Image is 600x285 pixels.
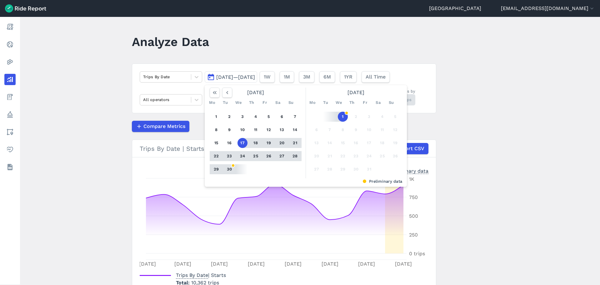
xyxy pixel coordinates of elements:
span: 1YR [344,73,352,81]
span: 1M [284,73,290,81]
button: 18 [377,138,387,148]
button: 29 [211,164,221,174]
tspan: 1K [409,176,414,182]
span: [DATE]—[DATE] [216,74,255,80]
button: Compare Metrics [132,121,189,132]
div: Mo [307,98,317,108]
button: 1 [338,112,348,122]
button: 8 [211,125,221,135]
button: 23 [224,151,234,161]
button: 27 [277,151,287,161]
a: Areas [4,126,16,138]
button: 7 [325,125,335,135]
button: 22 [211,151,221,161]
span: Compare Metrics [143,123,185,130]
div: Th [247,98,257,108]
tspan: 750 [409,194,418,200]
div: We [233,98,243,108]
button: 21 [290,138,300,148]
a: Policy [4,109,16,120]
button: 26 [264,151,274,161]
button: 4 [251,112,261,122]
button: 28 [290,151,300,161]
button: 6 [312,125,322,135]
button: 24 [237,151,247,161]
button: 31 [364,164,374,174]
button: 21 [325,151,335,161]
tspan: 500 [409,213,418,219]
button: 1YR [340,71,357,83]
button: 30 [351,164,361,174]
button: 5 [390,112,400,122]
div: Th [347,98,357,108]
button: 17 [364,138,374,148]
button: 23 [351,151,361,161]
a: Heatmaps [4,56,16,68]
button: 9 [224,125,234,135]
tspan: [DATE] [395,261,412,267]
button: 1W [260,71,275,83]
button: 2 [224,112,234,122]
button: 8 [338,125,348,135]
a: [GEOGRAPHIC_DATA] [429,5,481,12]
button: 20 [312,151,322,161]
button: 13 [312,138,322,148]
div: Mo [207,98,217,108]
div: Tu [220,98,230,108]
button: 3 [237,112,247,122]
button: 17 [237,138,247,148]
div: [DATE] [307,88,404,98]
span: 1W [264,73,271,81]
button: 10 [237,125,247,135]
tspan: [DATE] [358,261,375,267]
a: Health [4,144,16,155]
div: Tu [321,98,331,108]
tspan: [DATE] [322,261,338,267]
button: 25 [377,151,387,161]
button: 9 [351,125,361,135]
button: 19 [390,138,400,148]
div: Sa [373,98,383,108]
div: Preliminary data [209,178,402,184]
button: 14 [290,125,300,135]
button: 28 [325,164,335,174]
div: Sa [273,98,283,108]
div: [DATE] [207,88,304,98]
a: Analyze [4,74,16,85]
button: 29 [338,164,348,174]
tspan: [DATE] [211,261,228,267]
button: 1 [211,112,221,122]
button: 20 [277,138,287,148]
button: 24 [364,151,374,161]
button: 12 [390,125,400,135]
span: Export CSV [396,145,424,152]
button: 6 [277,112,287,122]
div: Su [286,98,296,108]
button: 7 [290,112,300,122]
button: 11 [251,125,261,135]
tspan: [DATE] [248,261,265,267]
a: Fees [4,91,16,103]
button: 2 [351,112,361,122]
tspan: [DATE] [174,261,191,267]
button: 13 [277,125,287,135]
img: Ride Report [5,4,46,13]
tspan: [DATE] [285,261,302,267]
a: Report [4,21,16,33]
button: 4 [377,112,387,122]
button: 25 [251,151,261,161]
button: 22 [338,151,348,161]
button: 6M [319,71,335,83]
button: 10 [364,125,374,135]
div: Su [386,98,396,108]
button: [DATE]—[DATE] [205,71,257,83]
tspan: [DATE] [139,261,156,267]
div: Fr [360,98,370,108]
tspan: 0 trips [409,251,425,257]
button: 30 [224,164,234,174]
div: We [334,98,344,108]
button: 5 [264,112,274,122]
button: 12 [264,125,274,135]
button: 14 [325,138,335,148]
a: Realtime [4,39,16,50]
